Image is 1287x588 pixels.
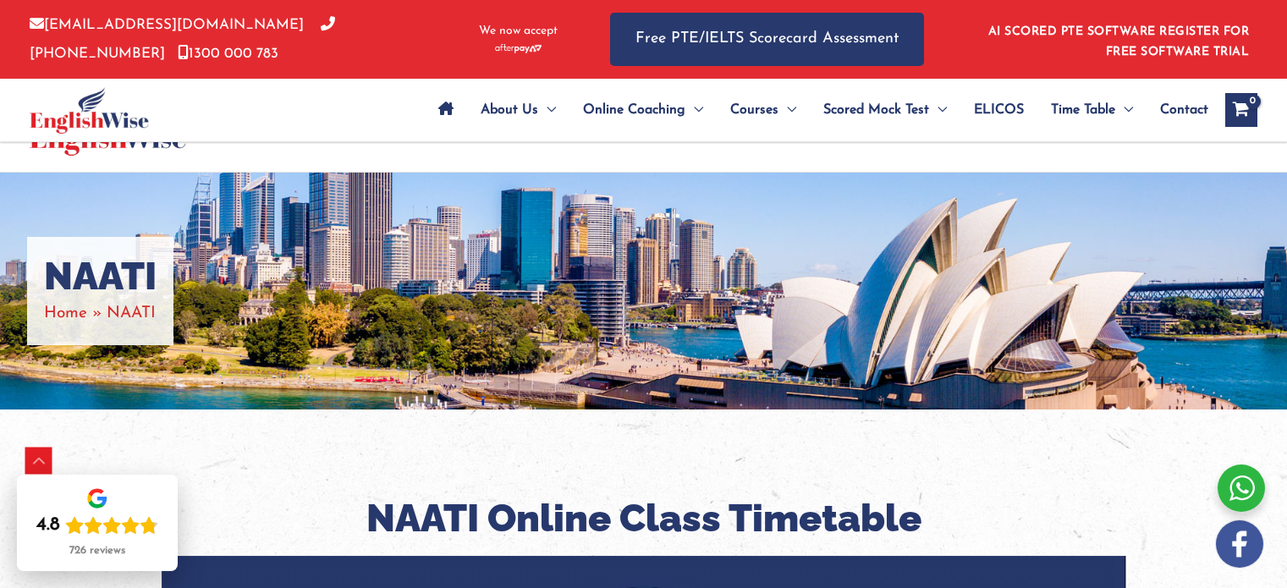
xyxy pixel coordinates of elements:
span: ELICOS [974,80,1024,140]
a: Scored Mock TestMenu Toggle [810,80,960,140]
span: About Us [481,80,538,140]
nav: Breadcrumbs [44,299,157,327]
span: We now accept [479,23,558,40]
span: Contact [1160,80,1208,140]
h1: NAATI [44,254,157,299]
aside: Header Widget 1 [978,12,1257,67]
a: Time TableMenu Toggle [1037,80,1147,140]
a: AI SCORED PTE SOFTWARE REGISTER FOR FREE SOFTWARE TRIAL [988,25,1250,58]
img: white-facebook.png [1216,520,1263,568]
span: Menu Toggle [685,80,703,140]
span: NAATI [107,305,156,321]
span: Time Table [1051,80,1115,140]
span: Menu Toggle [538,80,556,140]
div: 726 reviews [69,544,125,558]
span: Menu Toggle [929,80,947,140]
span: Menu Toggle [1115,80,1133,140]
a: Free PTE/IELTS Scorecard Assessment [610,13,924,66]
a: Home [44,305,87,321]
span: Menu Toggle [778,80,796,140]
a: CoursesMenu Toggle [717,80,810,140]
a: ELICOS [960,80,1037,140]
a: About UsMenu Toggle [467,80,569,140]
a: [PHONE_NUMBER] [30,18,335,60]
span: Courses [730,80,778,140]
a: Online CoachingMenu Toggle [569,80,717,140]
span: Online Coaching [583,80,685,140]
a: [EMAIL_ADDRESS][DOMAIN_NAME] [30,18,304,32]
img: cropped-ew-logo [30,87,149,134]
div: Rating: 4.8 out of 5 [36,514,158,537]
nav: Site Navigation: Main Menu [425,80,1208,140]
a: 1300 000 783 [178,47,278,61]
a: Contact [1147,80,1208,140]
a: View Shopping Cart, empty [1225,93,1257,127]
span: Scored Mock Test [823,80,929,140]
div: 4.8 [36,514,60,537]
img: Afterpay-Logo [495,44,542,53]
h2: NAATI Online Class Timetable [162,494,1126,544]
